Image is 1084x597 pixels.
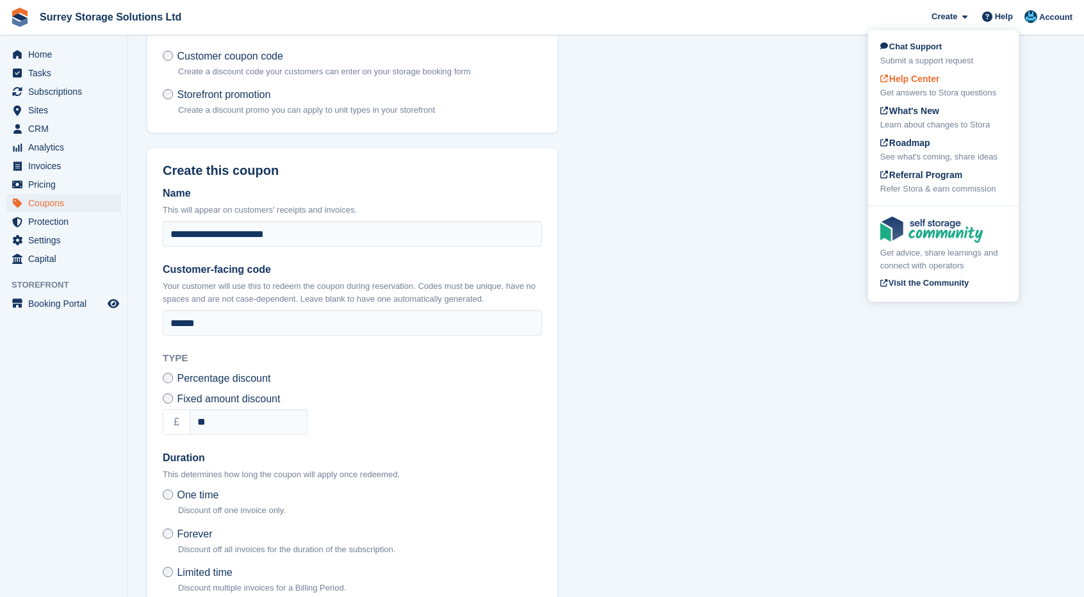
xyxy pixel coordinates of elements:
span: Storefront [12,279,127,291]
label: Name [163,186,542,201]
div: See what's coming, share ideas [880,151,1006,163]
span: Pricing [28,176,105,193]
a: menu [6,45,121,63]
span: Limited time [177,567,232,578]
a: menu [6,194,121,212]
span: Storefront promotion [177,89,270,100]
span: Home [28,45,105,63]
p: Discount off all invoices for the duration of the subscription. [178,543,395,556]
div: Get answers to Stora questions [880,86,1006,99]
h2: Type [163,351,542,366]
span: Analytics [28,138,105,156]
a: menu [6,138,121,156]
h2: Create this coupon [163,163,542,178]
a: What's New Learn about changes to Stora [880,104,1006,131]
span: Capital [28,250,105,268]
label: Customer-facing code [163,262,542,277]
p: Your customer will use this to redeem the coupon during reservation. Codes must be unique, have n... [163,280,542,305]
span: Percentage discount [177,373,270,384]
p: Discount off one invoice only. [178,504,286,517]
span: Account [1039,11,1072,24]
span: Customer coupon code [177,51,283,61]
a: menu [6,213,121,231]
a: menu [6,231,121,249]
span: Create [932,10,957,23]
img: Sonny Harverson [1024,10,1037,23]
span: Chat Support [880,42,942,51]
span: CRM [28,120,105,138]
a: menu [6,101,121,119]
a: menu [6,120,121,138]
div: Get advice, share learnings and connect with operators [880,247,1006,272]
a: menu [6,64,121,82]
span: What's New [880,106,939,116]
a: menu [6,295,121,313]
div: Refer Stora & earn commission [880,183,1006,195]
img: stora-icon-8386f47178a22dfd0bd8f6a31ec36ba5ce8667c1dd55bd0f319d3a0aa187defe.svg [10,8,29,27]
span: Tasks [28,64,105,82]
a: Surrey Storage Solutions Ltd [35,6,186,28]
span: Subscriptions [28,83,105,101]
a: menu [6,250,121,268]
a: menu [6,176,121,193]
label: Duration [163,450,542,466]
span: Roadmap [880,138,930,148]
input: Forever Discount off all invoices for the duration of the subscription. [163,528,173,539]
input: Storefront promotion Create a discount promo you can apply to unit types in your storefront [163,89,173,99]
span: Sites [28,101,105,119]
p: Create a discount code your customers can enter on your storage booking form [178,65,471,78]
input: One time Discount off one invoice only. [163,489,173,500]
p: Discount multiple invoices for a Billing Period. [178,582,346,594]
a: Roadmap See what's coming, share ideas [880,136,1006,163]
a: menu [6,157,121,175]
span: One time [177,489,218,500]
a: Get advice, share learnings and connect with operators Visit the Community [880,217,1006,291]
div: Submit a support request [880,54,1006,67]
a: Referral Program Refer Stora & earn commission [880,168,1006,195]
span: Fixed amount discount [177,393,280,404]
a: Preview store [106,296,121,311]
input: Percentage discount [163,373,173,383]
span: Help [995,10,1013,23]
img: community-logo-e120dcb29bea30313fccf008a00513ea5fe9ad107b9d62852cae38739ed8438e.svg [880,217,983,243]
input: Limited time Discount multiple invoices for a Billing Period. [163,567,173,577]
span: Protection [28,213,105,231]
p: This will appear on customers' receipts and invoices. [163,204,542,217]
div: Learn about changes to Stora [880,119,1006,131]
span: Booking Portal [28,295,105,313]
span: Forever [177,528,212,539]
span: Referral Program [880,170,962,180]
p: Create a discount promo you can apply to unit types in your storefront [178,104,435,117]
span: Settings [28,231,105,249]
span: Invoices [28,157,105,175]
input: Fixed amount discount [163,393,173,404]
span: Help Center [880,74,940,84]
p: This determines how long the coupon will apply once redeemed. [163,468,542,481]
a: Help Center Get answers to Stora questions [880,72,1006,99]
a: menu [6,83,121,101]
span: Coupons [28,194,105,212]
span: Visit the Community [880,278,969,288]
input: Customer coupon code Create a discount code your customers can enter on your storage booking form [163,51,173,61]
